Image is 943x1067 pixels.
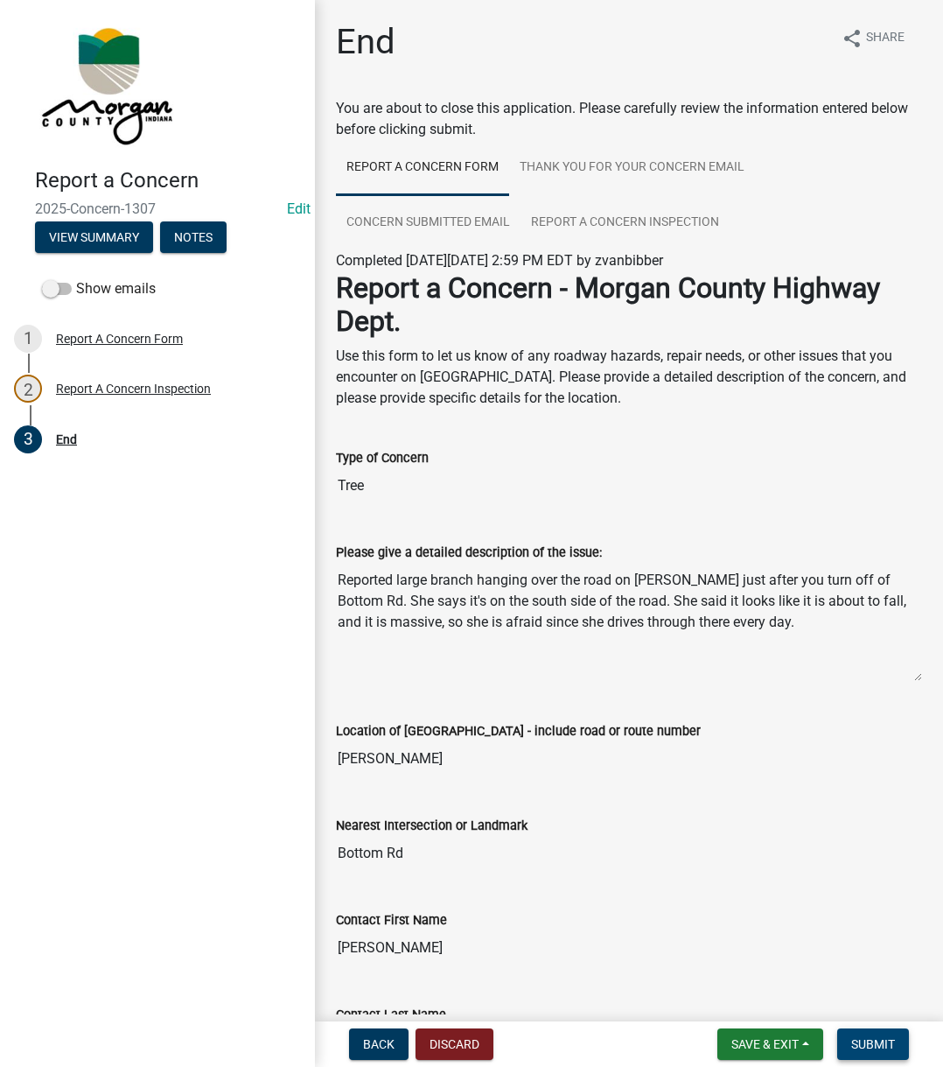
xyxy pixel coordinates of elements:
[349,1028,409,1060] button: Back
[56,383,211,395] div: Report A Concern Inspection
[851,1037,895,1051] span: Submit
[363,1037,395,1051] span: Back
[336,21,395,63] h1: End
[35,221,153,253] button: View Summary
[336,346,922,409] p: Use this form to let us know of any roadway hazards, repair needs, or other issues that you encou...
[14,425,42,453] div: 3
[35,18,176,150] img: Morgan County, Indiana
[287,200,311,217] wm-modal-confirm: Edit Application Number
[866,28,905,49] span: Share
[56,433,77,446] div: End
[336,547,602,559] label: Please give a detailed description of the issue:
[336,195,520,251] a: Concern Submitted Email
[416,1028,493,1060] button: Discard
[717,1028,823,1060] button: Save & Exit
[35,231,153,245] wm-modal-confirm: Summary
[336,915,447,927] label: Contact First Name
[336,252,663,269] span: Completed [DATE][DATE] 2:59 PM EDT by zvanbibber
[35,168,301,193] h4: Report a Concern
[336,1009,446,1021] label: Contact Last Name
[287,200,311,217] a: Edit
[520,195,730,251] a: Report A Concern Inspection
[56,333,183,345] div: Report A Concern Form
[509,140,755,196] a: Thank You for Your Concern Email
[842,28,863,49] i: share
[42,278,156,299] label: Show emails
[837,1028,909,1060] button: Submit
[160,231,227,245] wm-modal-confirm: Notes
[731,1037,799,1051] span: Save & Exit
[336,726,701,738] label: Location of [GEOGRAPHIC_DATA] - include road or route number
[336,271,880,338] strong: Report a Concern - Morgan County Highway Dept.
[828,21,919,55] button: shareShare
[336,453,429,465] label: Type of Concern
[35,200,280,217] span: 2025-Concern-1307
[160,221,227,253] button: Notes
[14,375,42,403] div: 2
[336,140,509,196] a: Report A Concern Form
[336,820,527,832] label: Nearest Intersection or Landmark
[336,563,922,682] textarea: Reported large branch hanging over the road on [PERSON_NAME] just after you turn off of Bottom Rd...
[14,325,42,353] div: 1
